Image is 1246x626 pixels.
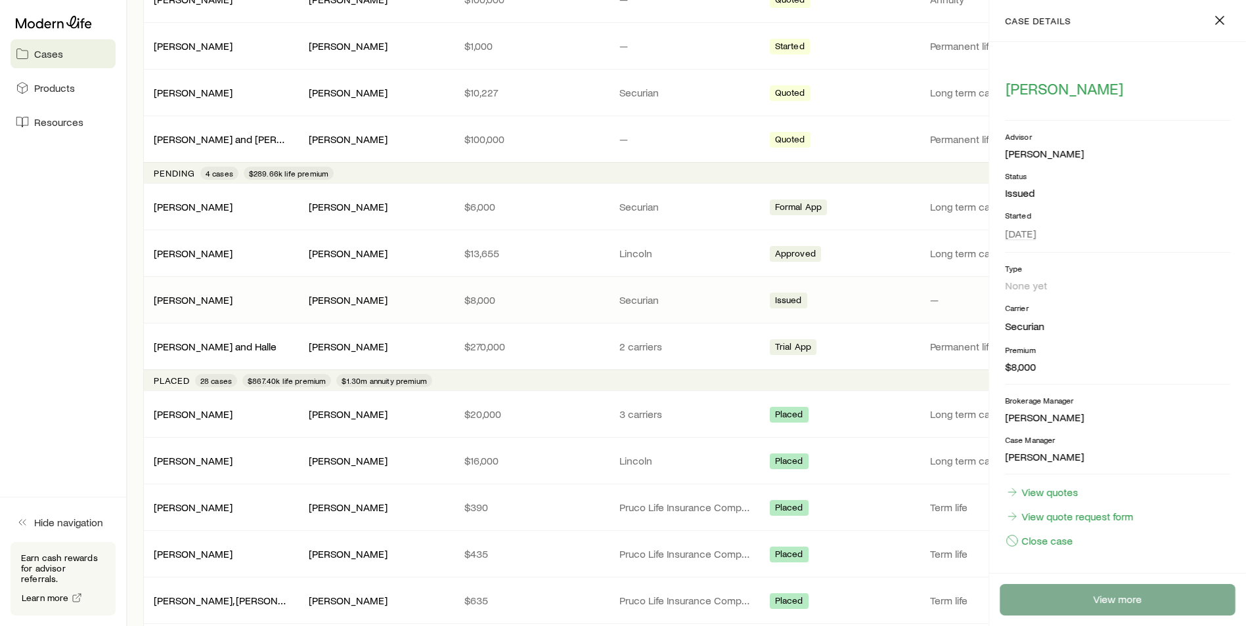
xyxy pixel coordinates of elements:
[775,201,822,215] span: Formal App
[154,501,233,514] div: [PERSON_NAME]
[154,340,277,354] div: [PERSON_NAME] and Halle
[34,516,103,529] span: Hide navigation
[619,247,753,260] p: Lincoln
[619,594,753,607] p: Pruco Life Insurance Company
[775,549,803,562] span: Placed
[464,39,598,52] p: $1,000
[154,454,233,468] div: [PERSON_NAME]
[930,407,1064,421] p: Long term care (linked benefit)
[154,375,190,386] p: Placed
[309,133,388,146] div: [PERSON_NAME]
[1005,450,1230,463] p: [PERSON_NAME]
[619,407,753,421] p: 3 carriers
[930,247,1064,260] p: Long term care (linked benefit)
[1005,210,1230,220] p: Started
[309,293,388,307] div: [PERSON_NAME]
[1005,411,1230,424] p: [PERSON_NAME]
[1005,318,1230,334] li: Securian
[930,501,1064,514] p: Term life
[464,293,598,306] p: $8,000
[930,200,1064,213] p: Long term care (linked benefit)
[1000,584,1235,616] a: View more
[1005,509,1134,524] a: View quote request form
[248,375,326,386] span: $867.40k life premium
[11,508,116,537] button: Hide navigation
[154,86,233,98] a: [PERSON_NAME]
[930,39,1064,52] p: Permanent life
[309,594,388,608] div: [PERSON_NAME]
[775,502,803,516] span: Placed
[154,86,233,100] div: [PERSON_NAME]
[154,501,233,513] a: [PERSON_NAME]
[309,86,388,100] div: [PERSON_NAME]
[21,553,105,584] p: Earn cash rewards for advisor referrals.
[309,39,388,53] div: [PERSON_NAME]
[930,594,1064,607] p: Term life
[775,295,802,308] span: Issued
[1005,171,1230,181] p: Status
[1005,227,1036,240] span: [DATE]
[154,39,233,52] a: [PERSON_NAME]
[464,501,598,514] p: $390
[619,39,753,52] p: —
[154,133,288,146] div: [PERSON_NAME] and [PERSON_NAME]
[200,375,232,386] span: 28 cases
[34,47,63,60] span: Cases
[464,247,598,260] p: $13,655
[206,168,233,178] span: 4 cases
[1005,344,1230,355] p: Premium
[1006,79,1123,98] span: [PERSON_NAME]
[464,547,598,560] p: $435
[154,454,233,467] a: [PERSON_NAME]
[154,407,233,420] a: [PERSON_NAME]
[154,168,195,178] p: Pending
[154,594,315,606] a: [PERSON_NAME], [PERSON_NAME]
[619,501,753,514] p: Pruco Life Insurance Company
[154,594,288,608] div: [PERSON_NAME], [PERSON_NAME]
[22,593,69,602] span: Learn more
[249,168,328,178] span: $289.66k life premium
[464,407,598,421] p: $20,000
[34,115,83,129] span: Resources
[309,547,388,561] div: [PERSON_NAME]
[1005,16,1071,26] p: case details
[464,86,598,99] p: $10,227
[309,247,388,261] div: [PERSON_NAME]
[464,133,598,146] p: $100,000
[619,86,753,99] p: Securian
[1005,533,1073,548] button: Close case
[154,293,233,307] div: [PERSON_NAME]
[1005,434,1230,445] p: Case Manager
[309,200,388,214] div: [PERSON_NAME]
[464,594,598,607] p: $635
[309,501,388,514] div: [PERSON_NAME]
[1005,147,1084,161] div: [PERSON_NAME]
[154,200,233,214] div: [PERSON_NAME]
[930,454,1064,467] p: Long term care (linked benefit)
[1005,79,1124,99] button: [PERSON_NAME]
[1005,186,1230,199] p: Issued
[775,248,816,262] span: Approved
[309,454,388,468] div: [PERSON_NAME]
[930,133,1064,146] p: Permanent life
[1005,279,1230,292] p: None yet
[619,547,753,560] p: Pruco Life Insurance Company
[1005,303,1230,313] p: Carrier
[154,340,277,352] a: [PERSON_NAME] and Halle
[154,39,233,53] div: [PERSON_NAME]
[619,454,753,467] p: Lincoln
[775,134,805,148] span: Quoted
[154,200,233,213] a: [PERSON_NAME]
[464,200,598,213] p: $6,000
[775,595,803,609] span: Placed
[154,547,233,560] a: [PERSON_NAME]
[11,108,116,136] a: Resources
[619,200,753,213] p: Securian
[1005,485,1079,499] a: View quotes
[154,547,233,561] div: [PERSON_NAME]
[464,340,598,353] p: $270,000
[775,41,805,54] span: Started
[619,340,753,353] p: 2 carriers
[775,341,811,355] span: Trial App
[775,455,803,469] span: Placed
